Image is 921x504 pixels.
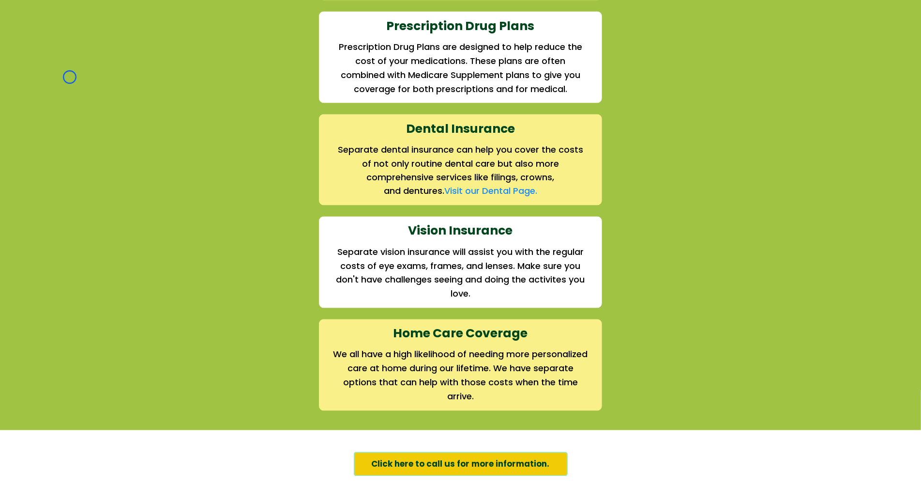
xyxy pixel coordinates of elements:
h2: Prescription Drug Plans are designed to help reduce the cost of your medications. These plans are... [333,40,588,96]
strong: Dental Insurance [406,120,515,137]
h2: Separate dental insurance can help you cover the costs of not only routine dental care but also m... [333,143,588,185]
span: Click here to call us for more information. [372,458,550,471]
h2: and dentures. [333,185,588,199]
strong: Home Care Coverage [393,325,528,342]
h2: Separate vision insurance will assist you with the regular costs of eye exams, frames, and lenses... [333,246,588,301]
h2: We all have a high likelihood of needing more personalized care at home during our lifetime. We h... [333,348,588,404]
a: Visit our Dental Page. [444,185,537,197]
strong: Prescription Drug Plans [387,17,535,34]
a: Click here to call us for more information. [354,452,568,476]
strong: Vision Insurance [408,222,513,239]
